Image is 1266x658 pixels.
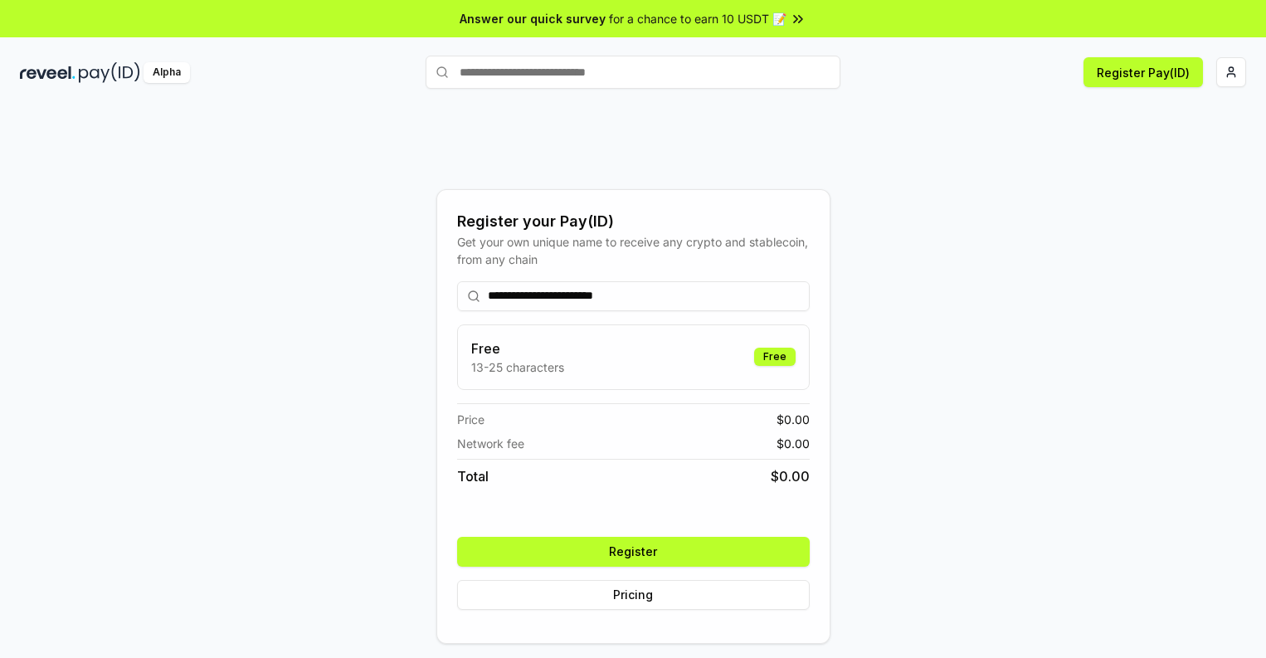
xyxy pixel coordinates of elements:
[457,435,524,452] span: Network fee
[457,210,810,233] div: Register your Pay(ID)
[79,62,140,83] img: pay_id
[20,62,75,83] img: reveel_dark
[457,233,810,268] div: Get your own unique name to receive any crypto and stablecoin, from any chain
[1083,57,1203,87] button: Register Pay(ID)
[460,10,606,27] span: Answer our quick survey
[457,537,810,567] button: Register
[471,358,564,376] p: 13-25 characters
[457,580,810,610] button: Pricing
[771,466,810,486] span: $ 0.00
[471,339,564,358] h3: Free
[754,348,796,366] div: Free
[457,466,489,486] span: Total
[777,411,810,428] span: $ 0.00
[777,435,810,452] span: $ 0.00
[457,411,484,428] span: Price
[144,62,190,83] div: Alpha
[609,10,786,27] span: for a chance to earn 10 USDT 📝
